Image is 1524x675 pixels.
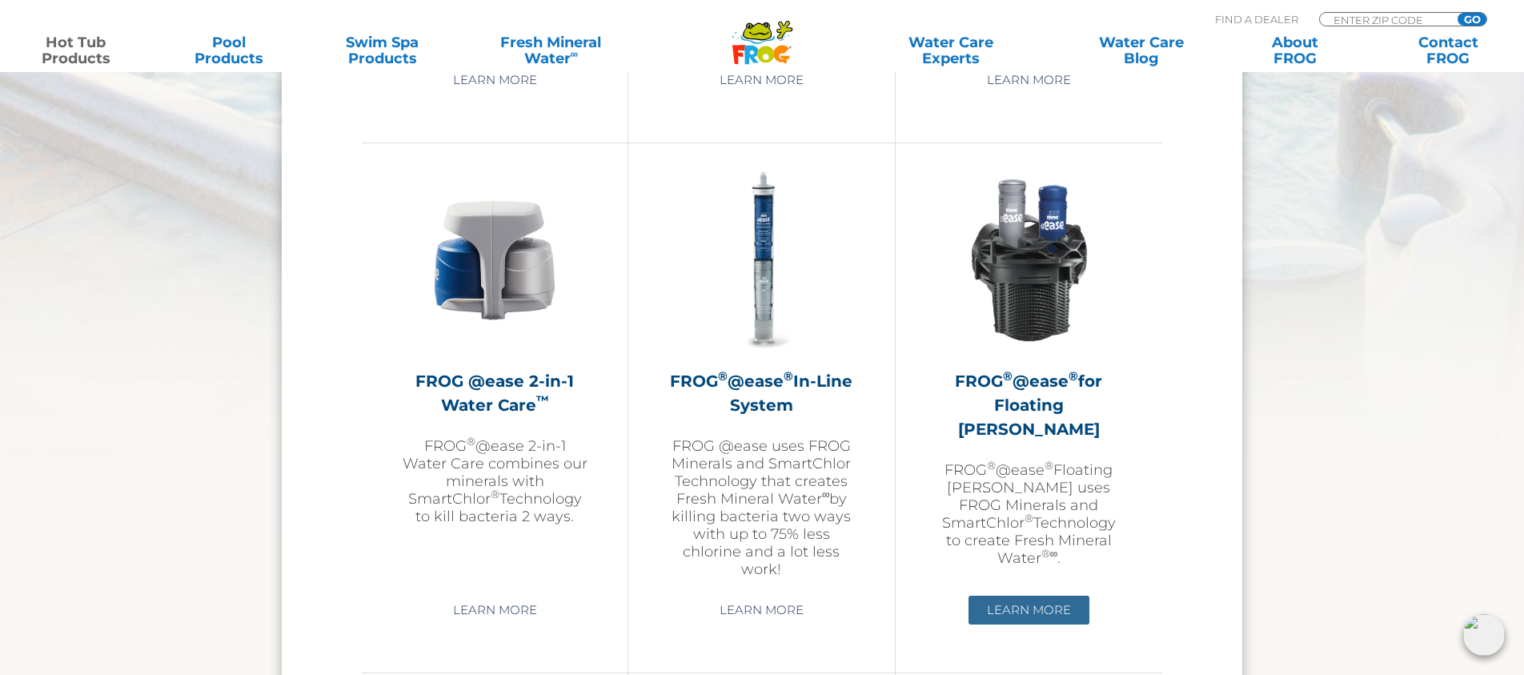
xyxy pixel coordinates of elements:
input: GO [1458,13,1486,26]
sup: ® [784,368,793,384]
a: Water CareExperts [853,34,1047,66]
h2: FROG @ease for Floating [PERSON_NAME] [936,369,1122,441]
a: FROG @ease 2-in-1 Water Care™FROG®@ease 2-in-1 Water Care combines our minerals with SmartChlor®T... [402,167,588,584]
p: FROG @ease 2-in-1 Water Care combines our minerals with SmartChlor Technology to kill bacteria 2 ... [402,437,588,525]
a: Learn More [701,66,822,94]
sup: ® [1025,512,1033,524]
sup: ® [1041,547,1050,560]
a: Water CareBlog [1081,34,1201,66]
input: Zip Code Form [1332,13,1440,26]
sup: ™ [536,392,549,408]
a: Learn More [435,66,555,94]
h2: FROG @ease 2-in-1 Water Care [402,369,588,417]
a: ContactFROG [1389,34,1508,66]
a: AboutFROG [1235,34,1354,66]
a: PoolProducts [170,34,289,66]
img: @ease-2-in-1-Holder-v2-300x300.png [402,167,588,353]
sup: ® [987,459,996,472]
sup: ∞ [822,488,830,500]
sup: ® [718,368,728,384]
sup: ∞ [1050,547,1058,560]
p: FROG @ease uses FROG Minerals and SmartChlor Technology that creates Fresh Mineral Water by killi... [668,437,854,578]
a: Hot TubProducts [16,34,135,66]
img: openIcon [1463,614,1505,656]
sup: ∞ [571,47,579,60]
a: FROG®@ease®In-Line SystemFROG @ease uses FROG Minerals and SmartChlor Technology that creates Fre... [668,167,854,584]
a: Learn More [969,66,1089,94]
sup: ® [1003,368,1013,384]
h2: FROG @ease In-Line System [668,369,854,417]
a: Fresh MineralWater∞ [476,34,625,66]
img: inline-system-300x300.png [668,167,854,353]
a: FROG®@ease®for Floating [PERSON_NAME]FROG®@ease®Floating [PERSON_NAME] uses FROG Minerals and Sma... [936,167,1122,584]
a: Learn More [435,596,555,625]
p: Find A Dealer [1215,12,1298,26]
sup: ® [467,435,475,448]
img: InLineWeir_Front_High_inserting-v2-300x300.png [936,167,1121,353]
p: FROG @ease Floating [PERSON_NAME] uses FROG Minerals and SmartChlor Technology to create Fresh Mi... [936,461,1122,567]
a: Learn More [969,596,1089,625]
a: Learn More [701,596,822,625]
a: Swim SpaProducts [323,34,442,66]
sup: ® [1069,368,1078,384]
sup: ® [1045,459,1053,472]
sup: ® [491,488,499,500]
